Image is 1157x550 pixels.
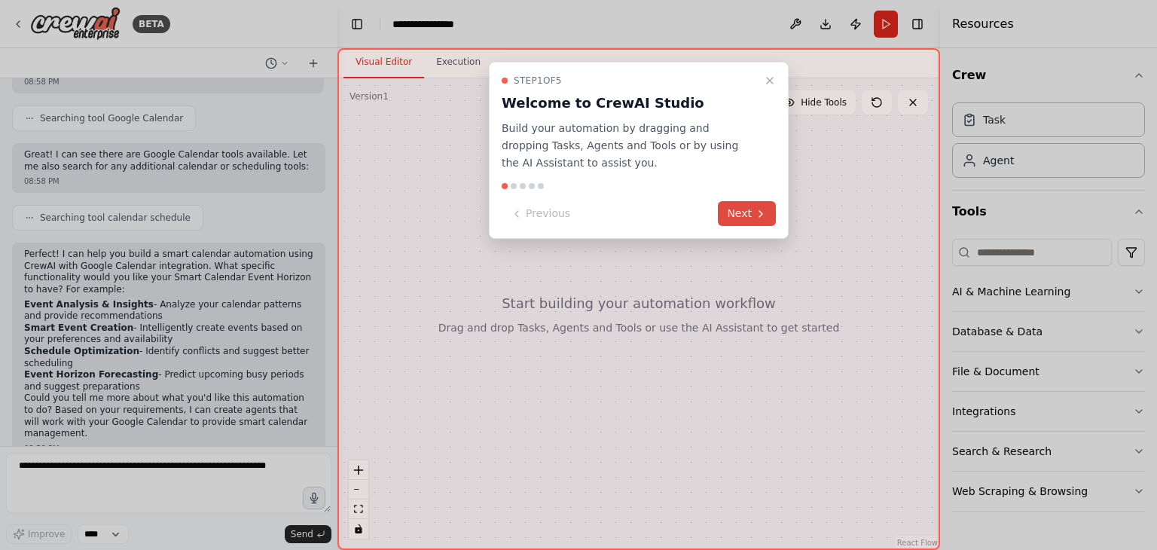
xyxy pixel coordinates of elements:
button: Previous [502,201,579,226]
h3: Welcome to CrewAI Studio [502,93,758,114]
p: Build your automation by dragging and dropping Tasks, Agents and Tools or by using the AI Assista... [502,120,758,171]
button: Hide left sidebar [346,14,368,35]
button: Next [718,201,776,226]
span: Step 1 of 5 [514,75,562,87]
button: Close walkthrough [761,72,779,90]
